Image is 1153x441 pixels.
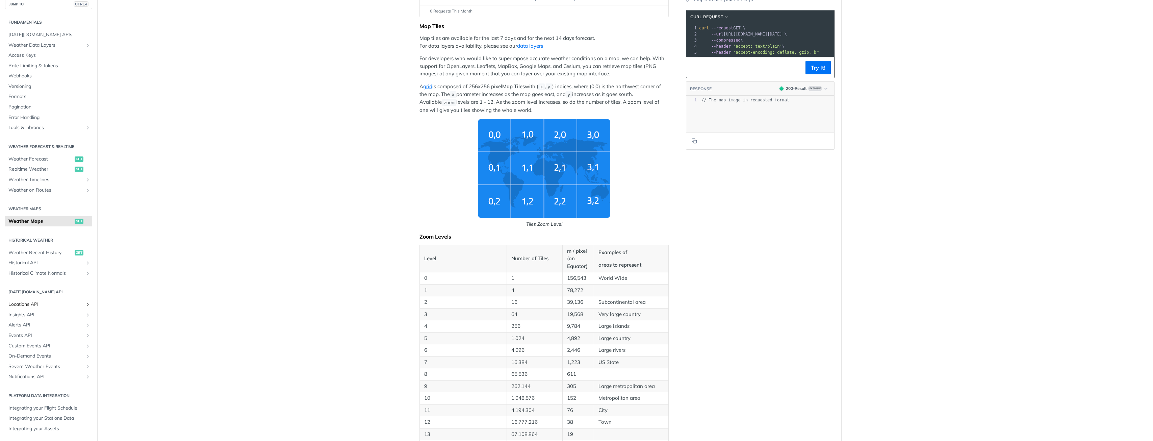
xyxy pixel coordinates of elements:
[8,218,73,225] span: Weather Maps
[5,40,92,50] a: Weather Data LayersShow subpages for Weather Data Layers
[5,413,92,423] a: Integrating your Stations Data
[5,61,92,71] a: Rate Limiting & Tokens
[75,156,83,162] span: get
[8,373,83,380] span: Notifications API
[424,346,502,354] p: 6
[443,100,454,105] span: zoom
[8,249,73,256] span: Weather Recent History
[8,114,91,121] span: Error Handling
[85,374,91,379] button: Show subpages for Notifications API
[699,44,785,49] span: \
[5,289,92,295] h2: [DATE][DOMAIN_NAME] API
[699,26,745,30] span: GET \
[598,394,664,402] p: Metropolitan area
[598,249,664,256] p: Examples of
[8,156,73,163] span: Weather Forecast
[8,260,83,266] span: Historical API
[8,363,83,370] span: Severe Weather Events
[5,258,92,268] a: Historical APIShow subpages for Historical API
[8,343,83,349] span: Custom Events API
[690,136,699,146] button: Copy to clipboard
[511,418,558,426] p: 16,777,216
[424,255,502,263] p: Level
[5,102,92,112] a: Pagination
[85,43,91,48] button: Show subpages for Weather Data Layers
[424,407,502,414] p: 11
[567,431,589,438] p: 19
[511,274,558,282] p: 1
[419,34,669,50] p: Map tiles are available for the last 7 days and for the next 14 days forecast. For data layers av...
[567,311,589,318] p: 19,568
[75,167,83,172] span: get
[511,359,558,366] p: 16,384
[686,43,698,49] div: 4
[567,322,589,330] p: 9,784
[567,407,589,414] p: 76
[511,298,558,306] p: 16
[567,247,589,270] p: m / pixel (on Equator)
[8,83,91,90] span: Versioning
[690,63,699,73] button: Copy to clipboard
[85,343,91,349] button: Show subpages for Custom Events API
[430,8,472,14] span: 0 Requests This Month
[786,85,807,92] div: 200 - Result
[511,311,558,318] p: 64
[511,431,558,438] p: 67,108,864
[8,73,91,79] span: Webhooks
[5,341,92,351] a: Custom Events APIShow subpages for Custom Events API
[701,98,789,102] span: // The map image in requested format
[8,124,83,131] span: Tools & Libraries
[85,271,91,276] button: Show subpages for Historical Climate Normals
[424,394,502,402] p: 10
[511,394,558,402] p: 1,048,576
[711,26,733,30] span: --request
[423,83,432,90] a: grid
[779,87,784,91] span: 200
[478,119,610,218] img: weather-grid-map.png
[776,85,831,92] button: 200200-ResultExample
[511,255,558,263] p: Number of Tiles
[8,332,83,339] span: Events API
[424,431,502,438] p: 13
[5,144,92,150] h2: Weather Forecast & realtime
[5,248,92,258] a: Weather Recent Historyget
[8,63,91,69] span: Rate Limiting & Tokens
[567,298,589,306] p: 39,136
[8,187,83,194] span: Weather on Routes
[8,93,91,100] span: Formats
[711,38,741,43] span: --compressed
[711,32,723,36] span: --url
[5,50,92,60] a: Access Keys
[547,84,550,90] span: y
[424,311,502,318] p: 3
[5,206,92,212] h2: Weather Maps
[511,407,558,414] p: 4,194,304
[598,346,664,354] p: Large rivers
[85,260,91,266] button: Show subpages for Historical API
[419,83,669,114] p: A is composed of 256x256 pixel with ( , ) indices, where (0,0) is the northwest corner of the map...
[419,23,669,29] div: Map Tiles
[5,393,92,399] h2: Platform DATA integration
[5,81,92,92] a: Versioning
[424,418,502,426] p: 12
[85,333,91,338] button: Show subpages for Events API
[567,359,589,366] p: 1,223
[85,302,91,307] button: Show subpages for Locations API
[424,383,502,390] p: 9
[5,330,92,341] a: Events APIShow subpages for Events API
[567,383,589,390] p: 305
[8,301,83,308] span: Locations API
[5,154,92,164] a: Weather Forecastget
[424,274,502,282] p: 0
[808,86,822,91] span: Example
[424,287,502,294] p: 1
[424,370,502,378] p: 8
[8,312,83,318] span: Insights API
[419,221,669,228] p: Tiles Zoom Level
[598,298,664,306] p: Subcontinental area
[8,425,91,432] span: Integrating your Assets
[805,61,831,74] button: Try It!
[419,233,669,240] div: Zoom Levels
[598,261,664,269] p: areas to represent
[686,25,698,31] div: 1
